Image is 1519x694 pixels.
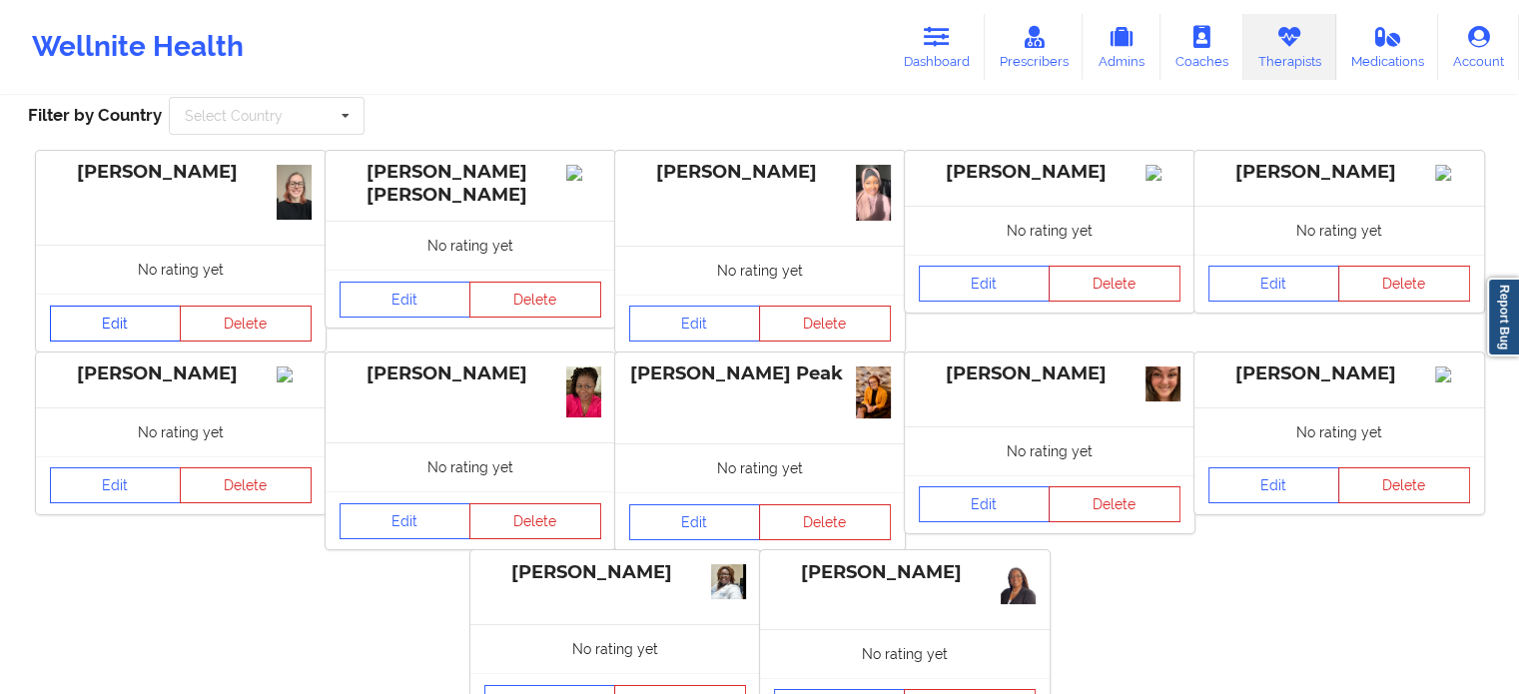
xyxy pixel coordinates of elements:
div: No rating yet [326,442,615,491]
a: Edit [340,503,471,539]
img: 3185BC78-DA72-4A26-9E73-DF2EBDF28DF1_1_105_c.jpg [856,366,891,419]
img: Image%2Fplaceholer-image.png [566,165,601,181]
button: Delete [1049,486,1180,522]
button: Delete [469,503,601,539]
button: Delete [469,282,601,318]
div: No rating yet [36,245,326,294]
div: No rating yet [615,443,905,492]
img: dfbfb11c-854f-4d5d-ba98-06aa3c00426cMe_Headshot_full.jpeg [1001,564,1036,603]
img: Image%2Fplaceholer-image.png [277,366,312,382]
a: Admins [1083,14,1160,80]
img: iM_r6wfbJyd6he1PWXB-eM11vSCYihw6BlxjVTLBhq8.jpeg [566,366,601,417]
img: Image%2Fplaceholer-image.png [1435,366,1470,382]
div: [PERSON_NAME] [50,161,312,184]
img: f65700ca-ee81-4d99-b3a6-730aaf31be9e_IMG_0640.jpeg [277,165,312,220]
img: IMG_1986.jpeg [856,165,891,221]
div: [PERSON_NAME] [484,561,746,584]
div: [PERSON_NAME] [629,161,891,184]
button: Delete [759,504,891,540]
a: Dashboard [889,14,985,80]
div: [PERSON_NAME] [50,362,312,385]
img: Image%2Fplaceholer-image.png [1435,165,1470,181]
a: Edit [919,266,1051,302]
div: No rating yet [36,407,326,456]
img: Kendra.jfif [1145,366,1180,401]
div: No rating yet [760,629,1050,678]
div: No rating yet [615,246,905,295]
div: [PERSON_NAME] [774,561,1036,584]
a: Account [1438,14,1519,80]
a: Edit [50,467,182,503]
a: Edit [1208,467,1340,503]
a: Edit [1208,266,1340,302]
a: Medications [1336,14,1439,80]
div: [PERSON_NAME] [1208,362,1470,385]
a: Report Bug [1487,278,1519,356]
div: [PERSON_NAME] [1208,161,1470,184]
a: Edit [629,306,761,342]
div: No rating yet [1194,407,1484,456]
a: Edit [629,504,761,540]
div: [PERSON_NAME] [340,362,601,385]
span: Filter by Country [28,105,162,125]
div: [PERSON_NAME] [919,362,1180,385]
button: Delete [180,467,312,503]
div: No rating yet [905,206,1194,255]
button: Delete [180,306,312,342]
div: No rating yet [470,624,760,673]
a: Edit [50,306,182,342]
a: Edit [919,486,1051,522]
a: Therapists [1243,14,1336,80]
img: Image%2Fplaceholer-image.png [1145,165,1180,181]
button: Delete [1338,266,1470,302]
div: No rating yet [1194,206,1484,255]
div: [PERSON_NAME] [PERSON_NAME] [340,161,601,207]
div: Select Country [185,109,283,123]
a: Coaches [1160,14,1243,80]
div: [PERSON_NAME] Peak [629,362,891,385]
div: No rating yet [326,221,615,270]
a: Edit [340,282,471,318]
button: Delete [1338,467,1470,503]
img: eaf877d2-2fb5-495a-8848-d70e7dc77499IMG_20230203_102656_961.jpg [711,564,746,599]
div: [PERSON_NAME] [919,161,1180,184]
div: No rating yet [905,426,1194,475]
button: Delete [759,306,891,342]
button: Delete [1049,266,1180,302]
a: Prescribers [985,14,1084,80]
